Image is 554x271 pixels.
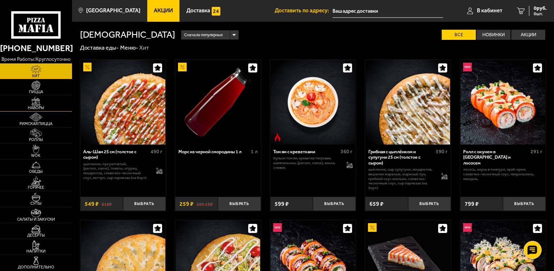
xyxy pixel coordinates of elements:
span: [GEOGRAPHIC_DATA] [86,8,140,13]
button: Выбрать [408,197,451,211]
img: Ролл с окунем в темпуре и лососем [461,60,545,145]
span: 490 г [151,149,162,155]
span: 659 ₽ [369,201,384,207]
div: Хит [139,44,149,52]
button: Выбрать [313,197,356,211]
p: бульон том ям, креветка тигровая, шампиньоны, [PERSON_NAME], кинза, сливки. [273,156,340,170]
img: Острое блюдо [273,133,282,142]
span: В кабинет [477,8,502,13]
span: Акции [154,8,173,13]
a: Доставка еды- [80,44,119,51]
span: Доставка [186,8,210,13]
a: АкционныйМорс из черной смородины 1 л [175,60,261,145]
a: Меню- [120,44,138,51]
img: Акционный [83,63,92,71]
span: 599 ₽ [275,201,289,207]
input: Ваш адрес доставки [333,4,443,18]
img: Новинка [463,223,472,232]
s: 289.15 ₽ [196,201,213,207]
img: Грибная с цыплёнком и сулугуни 25 см (толстое с сыром) [366,60,451,145]
div: Морс из черной смородины 1 л [178,149,249,154]
img: Акционный [368,223,377,232]
button: Выбрать [218,197,261,211]
p: цыпленок, сыр сулугуни, моцарелла, вешенки жареные, жареный лук, грибной соус Жюльен, сливочно-че... [368,167,435,191]
a: Острое блюдоТом ям с креветками [270,60,356,145]
span: Доставить по адресу: [275,8,333,13]
span: 799 ₽ [465,201,479,207]
span: 549 ₽ [85,201,99,207]
span: 590 г [436,149,448,155]
p: лосось, окунь в темпуре, краб-крем, сливочно-чесночный соус, микрозелень, миндаль. [463,167,542,181]
img: Аль-Шам 25 см (толстое с сыром) [81,60,165,145]
span: Сначала популярные [184,30,223,41]
a: НовинкаРолл с окунем в темпуре и лососем [460,60,546,145]
span: 259 ₽ [179,201,194,207]
span: 291 г [531,149,543,155]
button: Выбрать [503,197,546,211]
span: Новолитовская улица, 4 [333,4,443,18]
img: Том ям с креветками [271,60,355,145]
img: Акционный [178,63,187,71]
div: Аль-Шам 25 см (толстое с сыром) [83,149,149,160]
label: Все [442,30,476,40]
label: Акции [511,30,545,40]
h1: [DEMOGRAPHIC_DATA] [80,30,175,39]
p: цыпленок, лук репчатый, [PERSON_NAME], томаты, огурец, моцарелла, сливочно-чесночный соус, кетчуп... [83,162,150,180]
span: 360 г [341,149,353,155]
img: 15daf4d41897b9f0e9f617042186c801.svg [212,7,220,16]
div: Том ям с креветками [273,149,339,154]
a: Грибная с цыплёнком и сулугуни 25 см (толстое с сыром) [365,60,451,145]
label: Новинки [477,30,511,40]
span: 0 шт. [534,12,547,16]
img: Новинка [463,63,472,71]
button: Выбрать [123,197,166,211]
span: 1 л [251,149,258,155]
img: Новинка [273,223,282,232]
img: Морс из черной смородины 1 л [176,60,261,145]
div: Ролл с окунем в [GEOGRAPHIC_DATA] и лососем [463,149,529,166]
s: 618 ₽ [102,201,112,207]
div: Грибная с цыплёнком и сулугуни 25 см (толстое с сыром) [368,149,434,166]
a: АкционныйАль-Шам 25 см (толстое с сыром) [80,60,166,145]
span: 0 руб. [534,6,547,11]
